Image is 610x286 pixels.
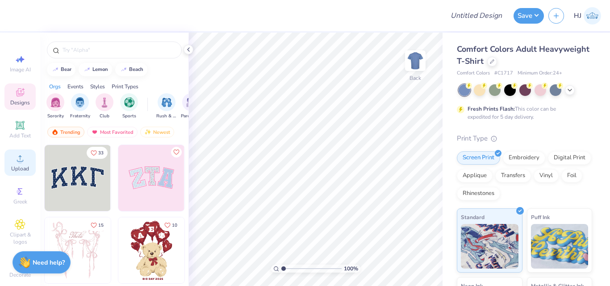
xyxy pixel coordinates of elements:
span: Decorate [9,271,31,278]
button: filter button [156,93,177,120]
div: beach [129,67,143,72]
span: Comfort Colors Adult Heavyweight T-Shirt [457,44,589,66]
button: filter button [70,93,90,120]
span: Clipart & logos [4,231,36,245]
img: Parent's Weekend Image [186,97,196,108]
button: Like [87,147,108,159]
img: Hughe Josh Cabanete [584,7,601,25]
span: Upload [11,165,29,172]
button: lemon [79,63,112,76]
img: 5ee11766-d822-42f5-ad4e-763472bf8dcf [184,145,250,211]
button: filter button [46,93,64,120]
div: Print Types [112,83,138,91]
div: Rhinestones [457,187,500,200]
div: lemon [92,67,108,72]
button: Save [514,8,544,24]
button: beach [115,63,147,76]
span: Greek [13,198,27,205]
strong: Fresh Prints Flash: [468,105,515,112]
span: Add Text [9,132,31,139]
div: filter for Sports [120,93,138,120]
div: Digital Print [548,151,591,165]
span: 100 % [344,265,358,273]
span: Sports [122,113,136,120]
button: Like [171,147,182,158]
img: Puff Ink [531,224,589,269]
div: Trending [47,127,84,137]
span: Club [100,113,109,120]
span: Rush & Bid [156,113,177,120]
div: Embroidery [503,151,545,165]
img: d12a98c7-f0f7-4345-bf3a-b9f1b718b86e [110,217,176,283]
span: Parent's Weekend [181,113,201,120]
div: filter for Fraternity [70,93,90,120]
button: filter button [96,93,113,120]
button: filter button [120,93,138,120]
img: Sports Image [124,97,134,108]
span: 33 [98,151,104,155]
span: # C1717 [494,70,513,77]
span: Designs [10,99,30,106]
div: filter for Rush & Bid [156,93,177,120]
img: trending.gif [51,129,58,135]
img: Standard [461,224,518,269]
strong: Need help? [33,258,65,267]
span: Minimum Order: 24 + [518,70,562,77]
img: 587403a7-0594-4a7f-b2bd-0ca67a3ff8dd [118,217,184,283]
button: filter button [181,93,201,120]
div: Applique [457,169,493,182]
span: 15 [98,223,104,228]
img: trend_line.gif [120,67,127,72]
img: Club Image [100,97,109,108]
span: HJ [574,11,581,21]
span: Puff Ink [531,212,550,222]
img: 3b9aba4f-e317-4aa7-a679-c95a879539bd [45,145,111,211]
span: Image AI [10,66,31,73]
img: 83dda5b0-2158-48ca-832c-f6b4ef4c4536 [45,217,111,283]
input: Try "Alpha" [62,46,176,54]
div: Print Type [457,133,592,144]
img: trend_line.gif [52,67,59,72]
span: Standard [461,212,485,222]
div: Vinyl [534,169,559,182]
div: Events [67,83,84,91]
span: Sorority [47,113,64,120]
span: Fraternity [70,113,90,120]
div: Back [409,74,421,82]
div: Transfers [495,169,531,182]
img: Back [406,52,424,70]
img: Newest.gif [144,129,151,135]
div: This color can be expedited for 5 day delivery. [468,105,577,121]
div: bear [61,67,71,72]
input: Untitled Design [443,7,509,25]
button: Like [160,219,181,231]
div: Newest [140,127,174,137]
div: Orgs [49,83,61,91]
div: filter for Club [96,93,113,120]
div: Most Favorited [87,127,138,137]
a: HJ [574,7,601,25]
img: e74243e0-e378-47aa-a400-bc6bcb25063a [184,217,250,283]
img: trend_line.gif [84,67,91,72]
img: most_fav.gif [91,129,98,135]
img: Rush & Bid Image [162,97,172,108]
span: Comfort Colors [457,70,490,77]
img: edfb13fc-0e43-44eb-bea2-bf7fc0dd67f9 [110,145,176,211]
div: Styles [90,83,105,91]
img: 9980f5e8-e6a1-4b4a-8839-2b0e9349023c [118,145,184,211]
img: Fraternity Image [75,97,85,108]
span: 10 [172,223,177,228]
div: filter for Parent's Weekend [181,93,201,120]
img: Sorority Image [50,97,61,108]
div: filter for Sorority [46,93,64,120]
div: Foil [561,169,582,182]
div: Screen Print [457,151,500,165]
button: bear [47,63,75,76]
button: Like [87,219,108,231]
